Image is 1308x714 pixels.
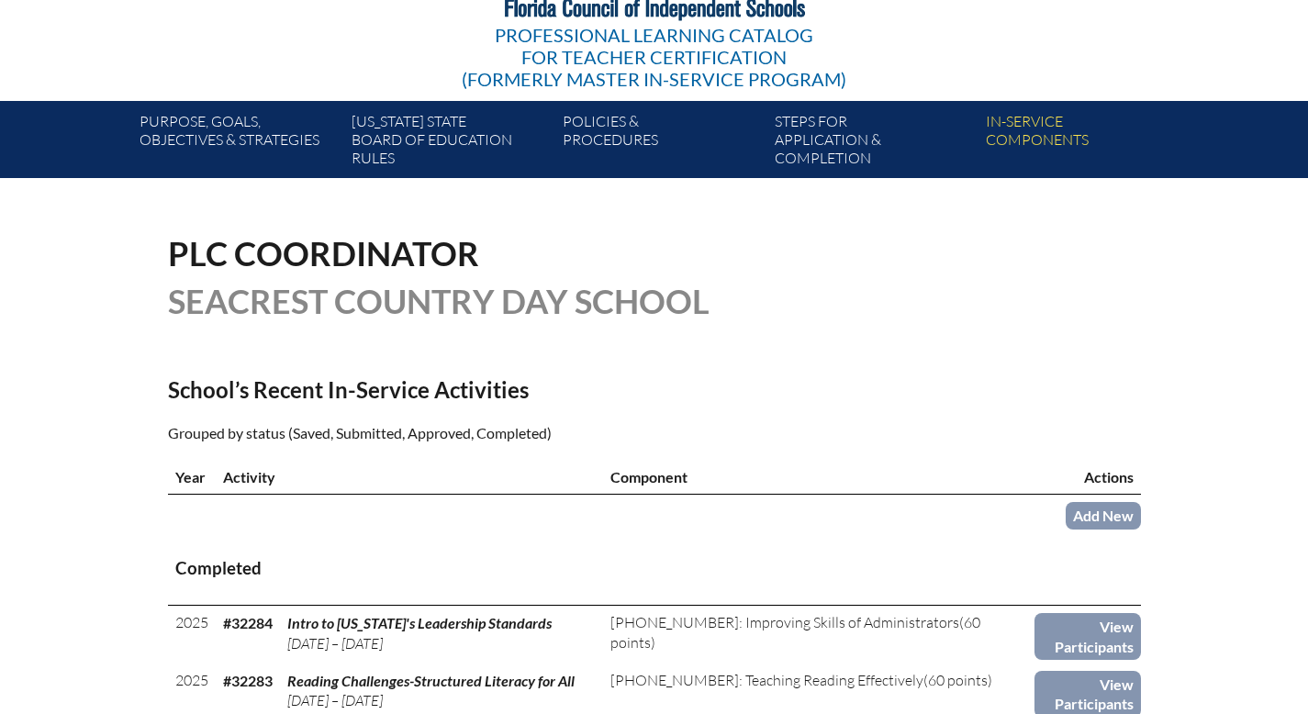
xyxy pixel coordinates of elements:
[287,614,552,631] span: Intro to [US_STATE]'s Leadership Standards
[168,233,479,273] span: PLC Coordinator
[603,460,1034,495] th: Component
[216,460,604,495] th: Activity
[223,614,273,631] b: #32284
[168,376,814,403] h2: School’s Recent In-Service Activities
[603,606,1034,664] td: (60 points)
[521,46,787,68] span: for Teacher Certification
[610,613,959,631] span: [PHONE_NUMBER]: Improving Skills of Administrators
[132,108,343,178] a: Purpose, goals,objectives & strategies
[168,421,814,445] p: Grouped by status (Saved, Submitted, Approved, Completed)
[168,460,216,495] th: Year
[287,672,575,689] span: Reading Challenges-Structured Literacy for All
[1034,460,1140,495] th: Actions
[287,691,383,709] span: [DATE] – [DATE]
[223,672,273,689] b: #32283
[610,671,923,689] span: [PHONE_NUMBER]: Teaching Reading Effectively
[175,557,1134,580] h3: Completed
[462,24,846,90] div: Professional Learning Catalog (formerly Master In-service Program)
[767,108,978,178] a: Steps forapplication & completion
[344,108,555,178] a: [US_STATE] StateBoard of Education rules
[555,108,766,178] a: Policies &Procedures
[1034,613,1140,660] a: View Participants
[1066,502,1141,529] a: Add New
[168,281,710,321] span: Seacrest Country Day School
[168,606,216,664] td: 2025
[978,108,1190,178] a: In-servicecomponents
[287,634,383,653] span: [DATE] – [DATE]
